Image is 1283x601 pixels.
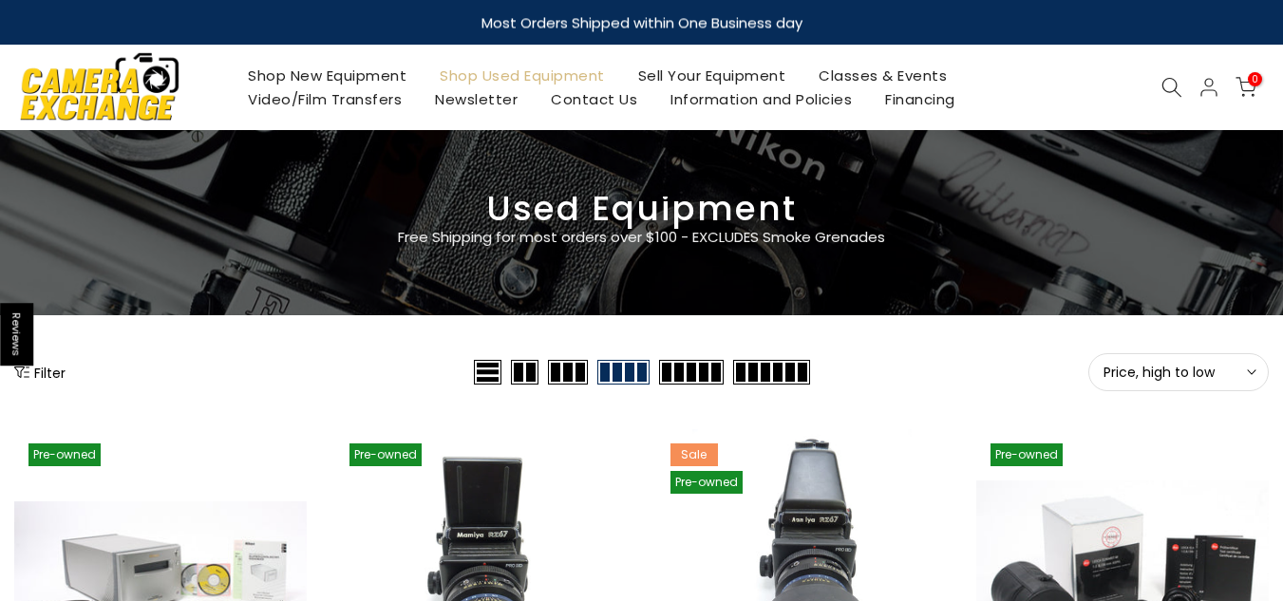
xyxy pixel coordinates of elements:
a: Shop Used Equipment [424,64,622,87]
a: Shop New Equipment [232,64,424,87]
a: 0 [1236,77,1256,98]
a: Sell Your Equipment [621,64,802,87]
a: Information and Policies [654,87,869,111]
a: Video/Film Transfers [232,87,419,111]
button: Price, high to low [1088,353,1269,391]
a: Classes & Events [802,64,964,87]
p: Free Shipping for most orders over $100 - EXCLUDES Smoke Grenades [286,226,998,249]
button: Show filters [14,363,66,382]
strong: Most Orders Shipped within One Business day [481,12,802,32]
h3: Used Equipment [14,197,1269,221]
a: Newsletter [419,87,535,111]
a: Financing [869,87,972,111]
span: 0 [1248,72,1262,86]
a: Contact Us [535,87,654,111]
span: Price, high to low [1104,364,1254,381]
